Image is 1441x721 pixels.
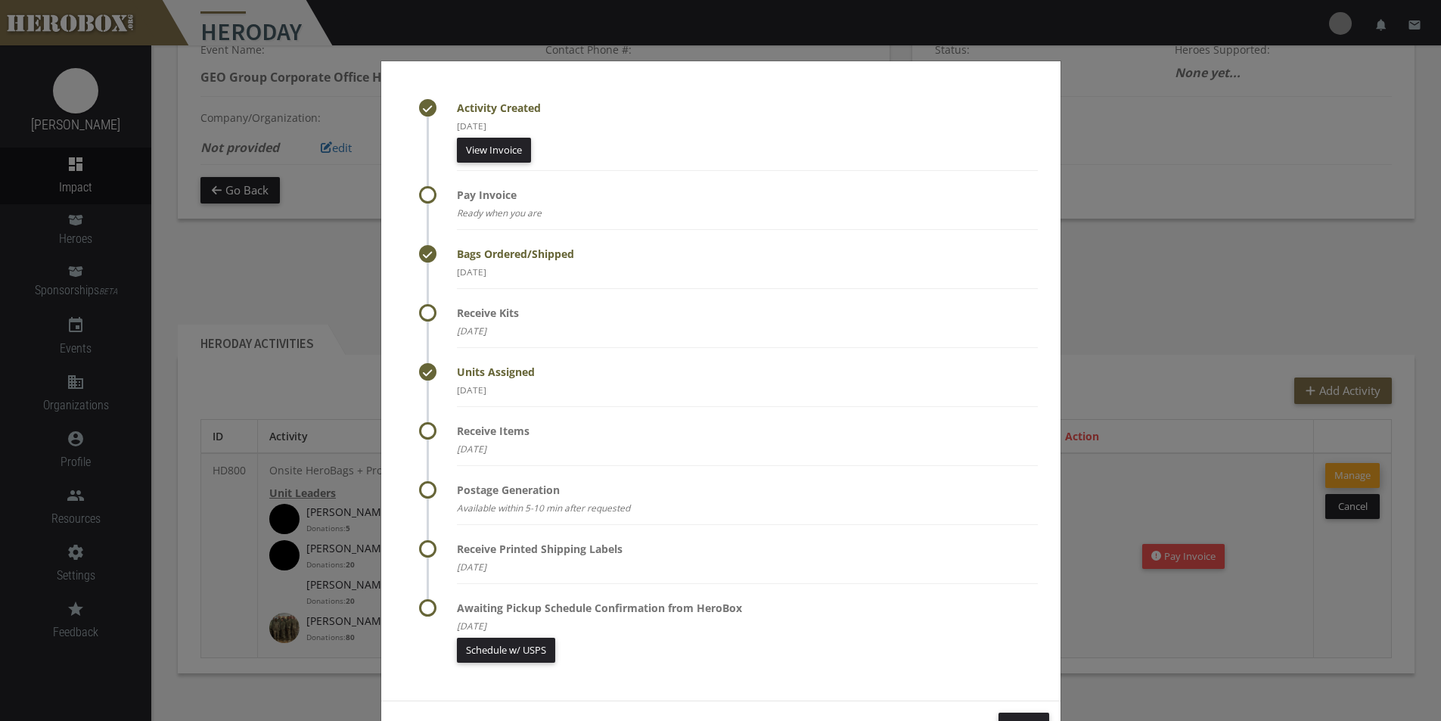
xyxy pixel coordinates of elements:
span: Awaiting Pickup Schedule Confirmation from HeroBox [457,601,742,615]
small: [DATE] [457,266,486,278]
small: [DATE] [457,120,486,132]
small: [DATE] [457,384,486,396]
span: Bags Ordered/Shipped [457,247,574,261]
span: Receive Kits [457,306,519,320]
small: [DATE] [457,443,486,455]
a: Schedule w/ USPS [457,638,555,663]
span: Units Assigned [457,365,535,379]
span: Receive Printed Shipping Labels [457,542,623,556]
span: Postage Generation [457,483,560,497]
span: Receive Items [457,424,530,438]
small: [DATE] [457,620,486,632]
span: Activity Created [457,101,541,115]
small: Available within 5-10 min after requested [457,502,630,514]
small: [DATE] [457,325,486,337]
small: [DATE] [457,561,486,573]
a: View Invoice [457,138,531,163]
span: Pay Invoice [457,188,517,202]
small: Ready when you are [457,207,542,219]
